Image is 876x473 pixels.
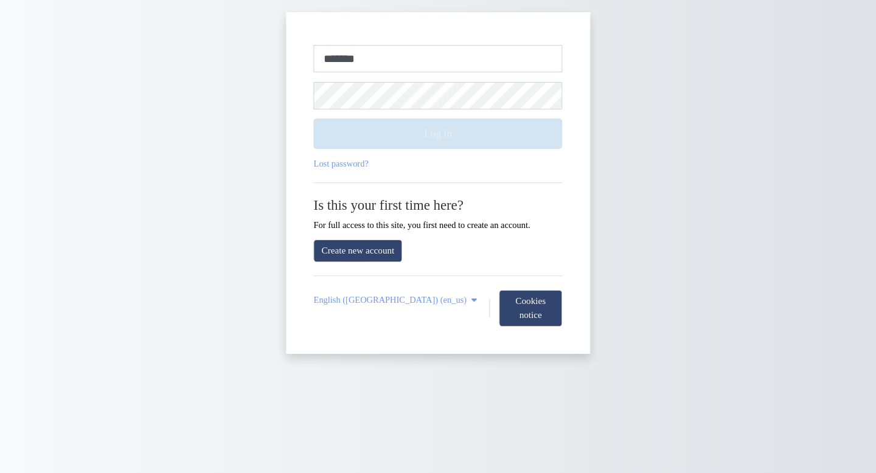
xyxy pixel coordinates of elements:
[314,197,563,230] div: For full access to this site, you first need to create an account.
[314,197,563,213] h2: Is this your first time here?
[314,159,369,168] a: Lost password?
[314,119,563,149] button: Log in
[499,290,562,326] button: Cookies notice
[314,295,480,305] a: English (United States) ‎(en_us)‎
[314,240,403,262] a: Create new account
